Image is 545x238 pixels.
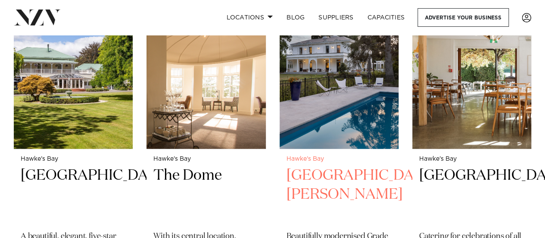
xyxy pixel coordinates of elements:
a: Advertise your business [417,8,509,27]
small: Hawke's Bay [419,156,524,162]
a: Capacities [361,8,412,27]
a: BLOG [280,8,311,27]
a: SUPPLIERS [311,8,360,27]
h2: [GEOGRAPHIC_DATA] [21,166,126,224]
img: nzv-logo.png [14,10,61,25]
small: Hawke's Bay [21,156,126,162]
small: Hawke's Bay [287,156,392,162]
h2: [GEOGRAPHIC_DATA][PERSON_NAME] [287,166,392,224]
h2: The Dome [153,166,258,224]
small: Hawke's Bay [153,156,258,162]
h2: [GEOGRAPHIC_DATA] [419,166,524,224]
a: Locations [219,8,280,27]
